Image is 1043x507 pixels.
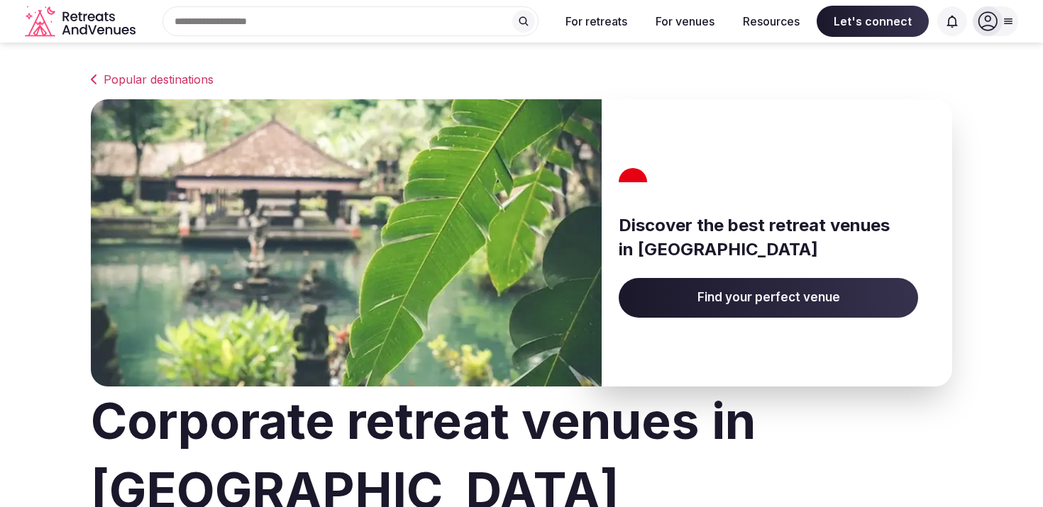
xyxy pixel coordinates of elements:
svg: Retreats and Venues company logo [25,6,138,38]
img: Indonesia's flag [614,168,653,196]
a: Find your perfect venue [619,278,918,318]
button: For venues [644,6,726,37]
button: For retreats [554,6,639,37]
a: Popular destinations [91,71,952,88]
h3: Discover the best retreat venues in [GEOGRAPHIC_DATA] [619,213,918,261]
img: Banner image for Indonesia representative of the country [91,99,602,386]
button: Resources [732,6,811,37]
span: Let's connect [817,6,929,37]
a: Visit the homepage [25,6,138,38]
